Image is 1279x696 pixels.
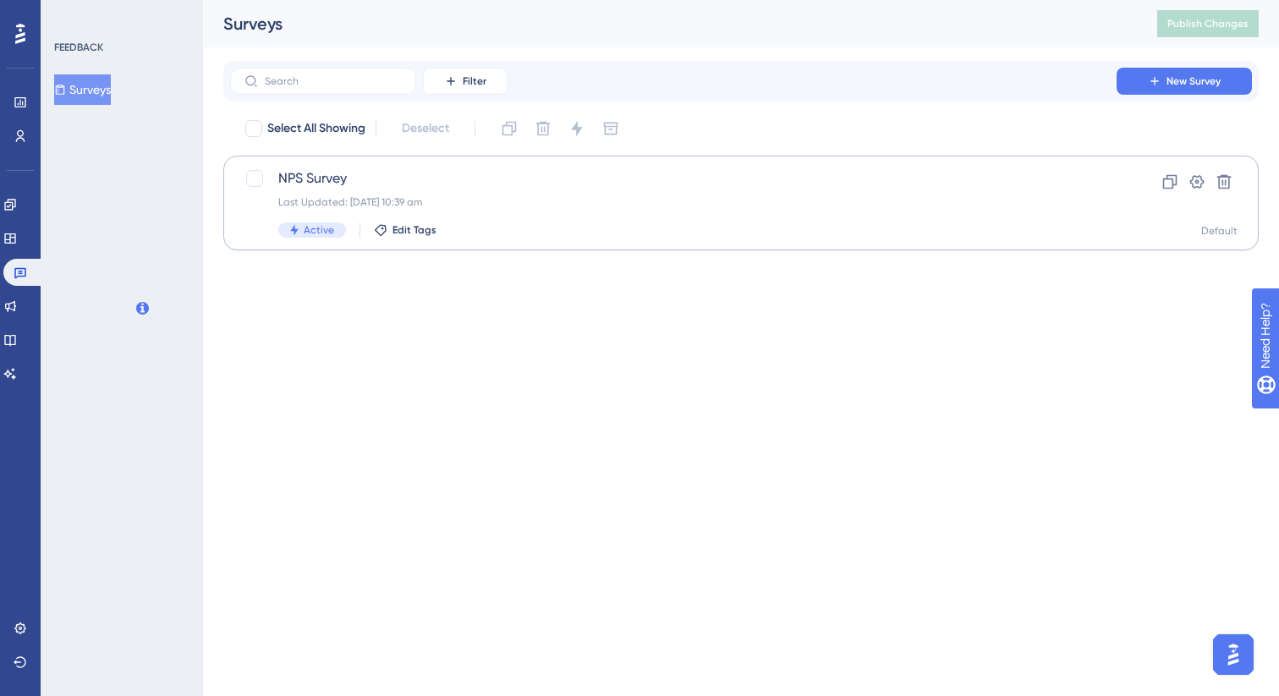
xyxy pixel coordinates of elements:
[265,75,402,87] input: Search
[267,118,365,139] span: Select All Showing
[1208,629,1259,680] iframe: UserGuiding AI Assistant Launcher
[1157,10,1259,37] button: Publish Changes
[54,74,111,105] button: Surveys
[278,168,1068,189] span: NPS Survey
[463,74,486,88] span: Filter
[278,195,1068,209] div: Last Updated: [DATE] 10:39 am
[1201,224,1238,238] div: Default
[402,118,449,139] span: Deselect
[387,113,464,144] button: Deselect
[54,41,103,54] div: FEEDBACK
[423,68,508,95] button: Filter
[223,12,1115,36] div: Surveys
[374,223,436,237] button: Edit Tags
[40,4,106,25] span: Need Help?
[392,223,436,237] span: Edit Tags
[1167,17,1249,30] span: Publish Changes
[304,223,334,237] span: Active
[1117,68,1252,95] button: New Survey
[1166,74,1221,88] span: New Survey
